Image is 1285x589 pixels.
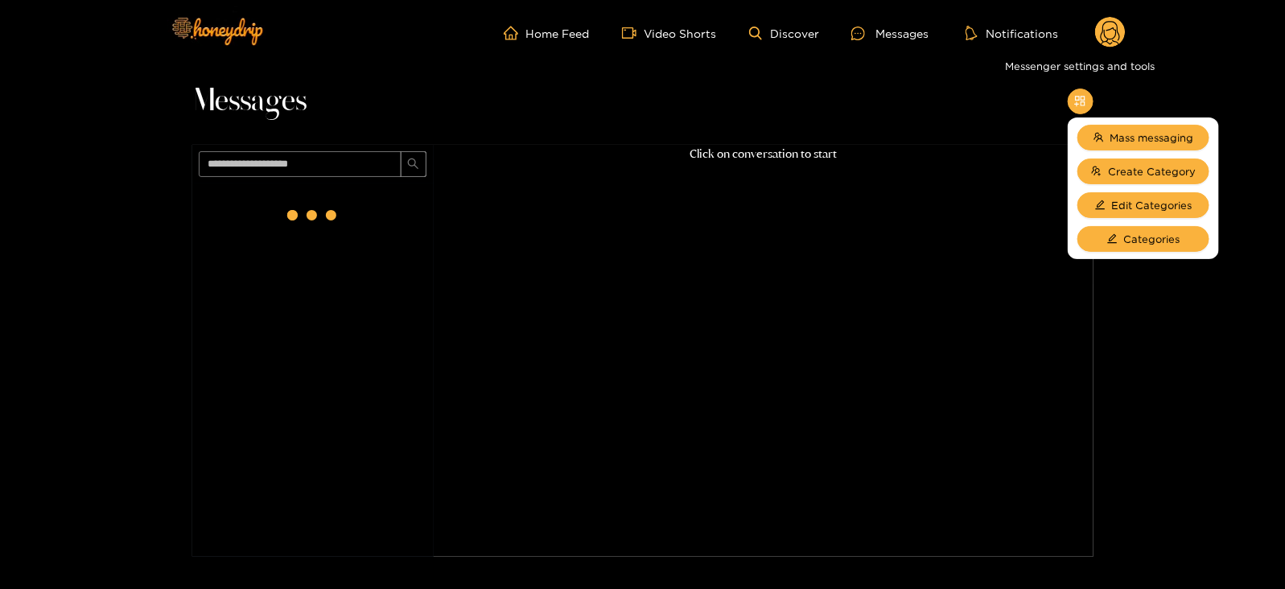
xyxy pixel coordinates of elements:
button: Notifications [961,25,1063,41]
span: Messages [192,82,307,121]
a: Home Feed [504,26,590,40]
a: Video Shorts [622,26,717,40]
div: Messages [851,24,929,43]
p: Click on conversation to start [434,145,1093,163]
a: Discover [749,27,819,40]
span: video-camera [622,26,645,40]
button: appstore-add [1068,89,1093,114]
div: Messenger settings and tools [999,53,1161,79]
span: appstore-add [1074,95,1086,109]
span: home [504,26,526,40]
button: search [401,151,426,177]
span: search [407,158,419,171]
